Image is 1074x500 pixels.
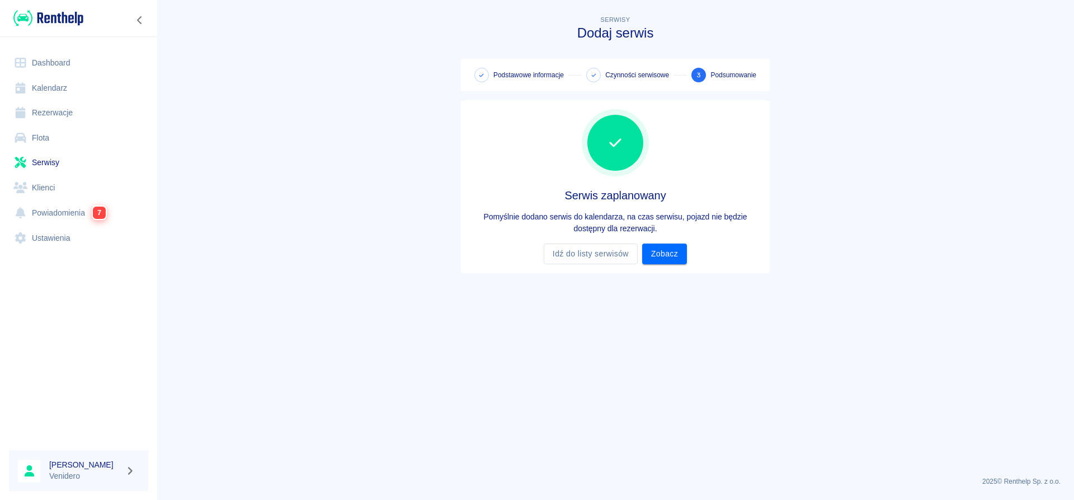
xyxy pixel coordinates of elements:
[696,69,701,81] span: 3
[9,50,148,76] a: Dashboard
[544,244,638,264] a: Idź do listy serwisów
[9,76,148,101] a: Kalendarz
[470,211,761,235] p: Pomyślnie dodano serwis do kalendarza, na czas serwisu, pojazd nie będzie dostępny dla rezerwacji.
[601,16,630,23] span: Serwisy
[9,9,83,27] a: Renthelp logo
[9,175,148,200] a: Klienci
[9,125,148,151] a: Flota
[49,470,121,482] p: Venidero
[9,226,148,251] a: Ustawienia
[13,9,83,27] img: Renthelp logo
[470,189,761,202] h4: Serwis zaplanowany
[493,70,564,80] span: Podstawowe informacje
[710,70,756,80] span: Podsumowanie
[9,200,148,226] a: Powiadomienia7
[131,13,148,27] button: Zwiń nawigację
[49,459,121,470] h6: [PERSON_NAME]
[170,476,1061,487] p: 2025 © Renthelp Sp. z o.o.
[605,70,669,80] span: Czynności serwisowe
[93,207,106,219] span: 7
[9,100,148,125] a: Rezerwacje
[9,150,148,175] a: Serwisy
[642,244,687,264] a: Zobacz
[461,25,770,41] h3: Dodaj serwis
